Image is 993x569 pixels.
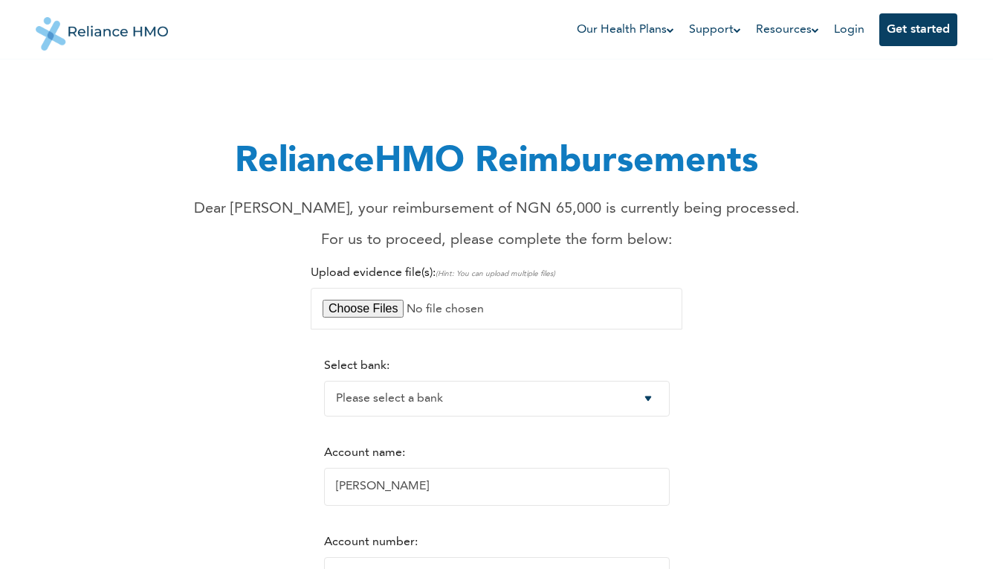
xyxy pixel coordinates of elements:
label: Upload evidence file(s): [311,267,555,279]
a: Support [689,21,741,39]
h1: RelianceHMO Reimbursements [194,135,800,189]
a: Our Health Plans [577,21,674,39]
span: (Hint: You can upload multiple files) [436,270,555,277]
p: Dear [PERSON_NAME], your reimbursement of NGN 65,000 is currently being processed. [194,198,800,220]
a: Login [834,24,864,36]
label: Select bank: [324,360,389,372]
img: Reliance HMO's Logo [36,6,168,51]
a: Resources [756,21,819,39]
label: Account number: [324,536,418,548]
button: Get started [879,13,957,46]
p: For us to proceed, please complete the form below: [194,229,800,251]
label: Account name: [324,447,405,459]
